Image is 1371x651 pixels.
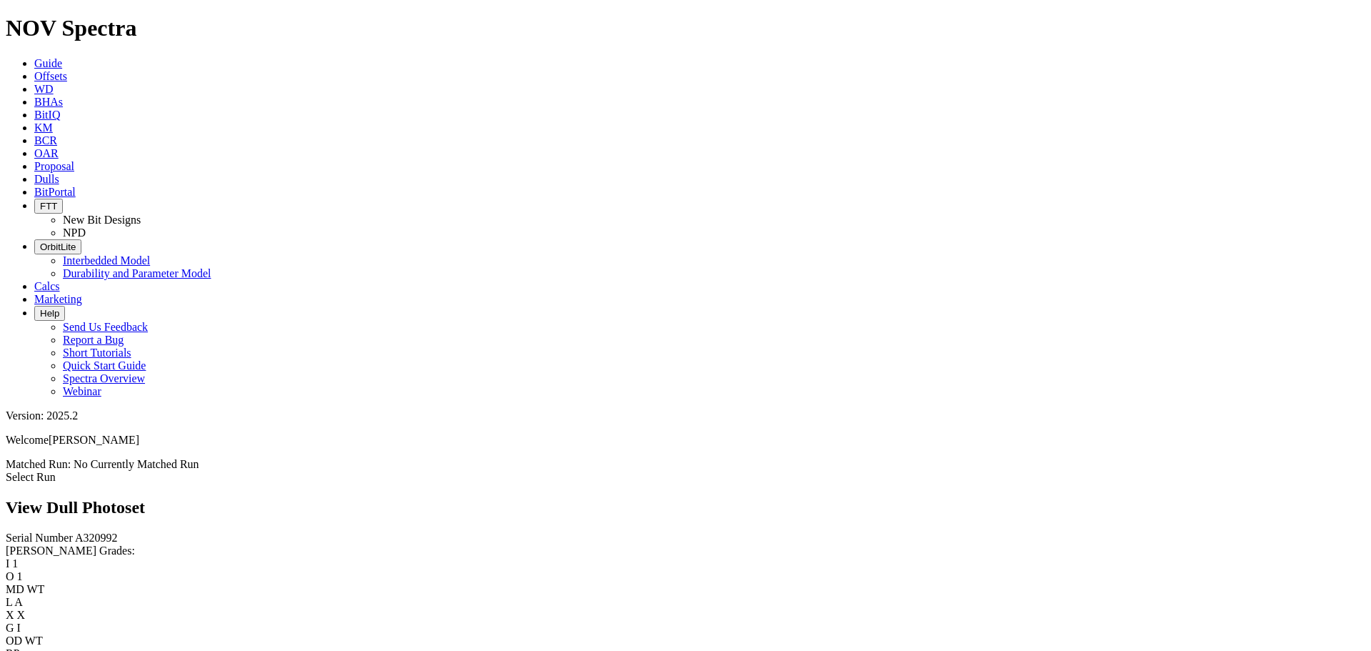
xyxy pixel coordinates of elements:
[63,227,86,239] a: NPD
[34,83,54,95] a: WD
[6,557,9,570] label: I
[34,147,59,159] a: OAR
[75,532,118,544] span: A320992
[63,372,145,384] a: Spectra Overview
[63,254,150,267] a: Interbedded Model
[6,570,14,582] label: O
[40,201,57,212] span: FTT
[17,622,21,634] span: I
[14,596,23,608] span: A
[12,557,18,570] span: 1
[25,635,43,647] span: WT
[34,160,74,172] a: Proposal
[34,280,60,292] a: Calcs
[63,359,146,372] a: Quick Start Guide
[34,134,57,146] a: BCR
[63,267,211,279] a: Durability and Parameter Model
[34,96,63,108] a: BHAs
[6,532,73,544] label: Serial Number
[34,173,59,185] a: Dulls
[6,434,1365,447] p: Welcome
[63,214,141,226] a: New Bit Designs
[6,471,56,483] a: Select Run
[6,583,24,595] label: MD
[6,635,22,647] label: OD
[74,458,199,470] span: No Currently Matched Run
[63,347,131,359] a: Short Tutorials
[6,622,14,634] label: G
[6,545,1365,557] div: [PERSON_NAME] Grades:
[34,57,62,69] a: Guide
[34,306,65,321] button: Help
[6,15,1365,41] h1: NOV Spectra
[34,186,76,198] a: BitPortal
[40,242,76,252] span: OrbitLite
[27,583,45,595] span: WT
[40,308,59,319] span: Help
[6,498,1365,517] h2: View Dull Photoset
[17,609,26,621] span: X
[63,321,148,333] a: Send Us Feedback
[63,334,124,346] a: Report a Bug
[34,70,67,82] a: Offsets
[6,458,71,470] span: Matched Run:
[6,596,12,608] label: L
[17,570,23,582] span: 1
[34,239,81,254] button: OrbitLite
[34,109,60,121] a: BitIQ
[63,385,101,397] a: Webinar
[34,121,53,134] a: KM
[6,409,1365,422] div: Version: 2025.2
[6,609,14,621] label: X
[34,293,82,305] a: Marketing
[49,434,139,446] span: [PERSON_NAME]
[34,199,63,214] button: FTT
